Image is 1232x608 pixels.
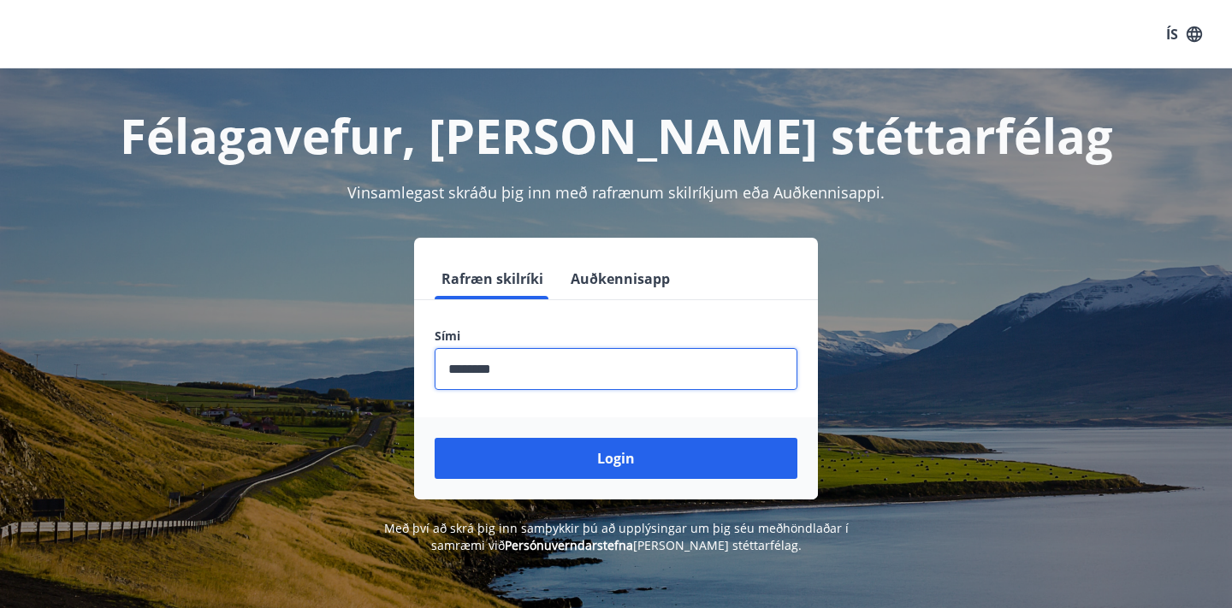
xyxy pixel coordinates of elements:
[435,258,550,299] button: Rafræn skilríki
[435,438,797,479] button: Login
[435,328,797,345] label: Sími
[21,103,1211,168] h1: Félagavefur, [PERSON_NAME] stéttarfélag
[347,182,885,203] span: Vinsamlegast skráðu þig inn með rafrænum skilríkjum eða Auðkennisappi.
[564,258,677,299] button: Auðkennisapp
[384,520,849,553] span: Með því að skrá þig inn samþykkir þú að upplýsingar um þig séu meðhöndlaðar í samræmi við [PERSON...
[505,537,633,553] a: Persónuverndarstefna
[1157,19,1211,50] button: ÍS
